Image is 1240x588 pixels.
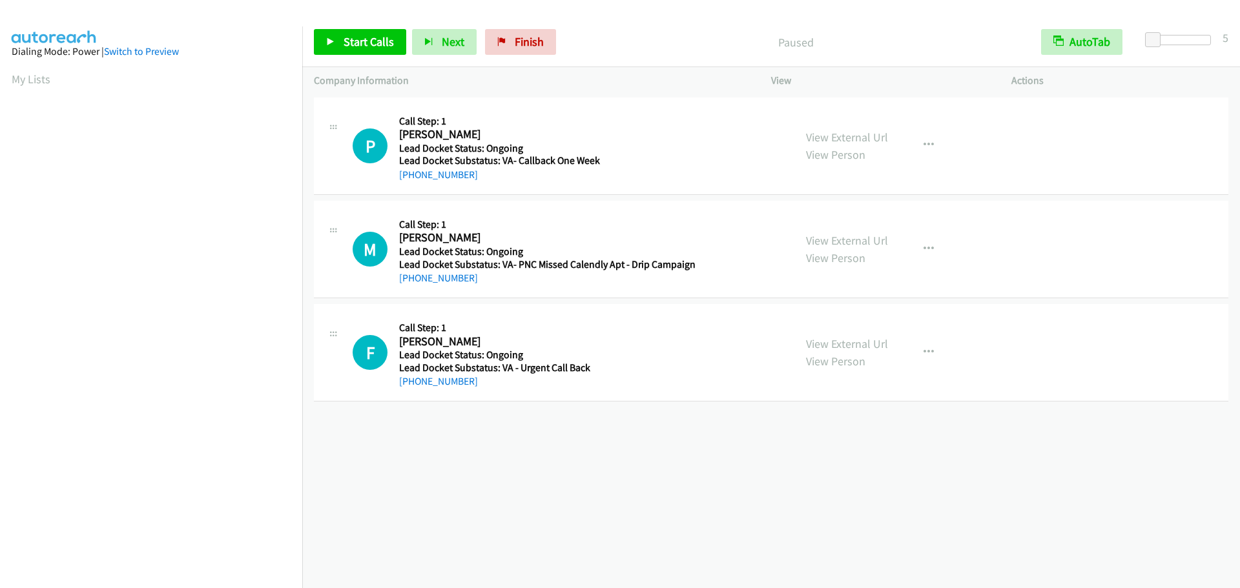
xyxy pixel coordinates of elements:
span: Finish [515,34,544,49]
div: The call is yet to be attempted [353,128,387,163]
a: Finish [485,29,556,55]
a: View External Url [806,336,888,351]
span: Start Calls [344,34,394,49]
h5: Call Step: 1 [399,115,691,128]
h1: F [353,335,387,370]
a: View External Url [806,130,888,145]
h2: [PERSON_NAME] [399,127,691,142]
p: Paused [573,34,1018,51]
div: The call is yet to be attempted [353,232,387,267]
a: [PHONE_NUMBER] [399,272,478,284]
button: AutoTab [1041,29,1122,55]
button: Next [412,29,477,55]
h5: Lead Docket Status: Ongoing [399,245,696,258]
h5: Lead Docket Substatus: VA - Urgent Call Back [399,361,691,374]
h5: Call Step: 1 [399,218,696,231]
div: Delay between calls (in seconds) [1152,35,1211,45]
a: My Lists [12,72,50,86]
div: The call is yet to be attempted [353,335,387,370]
h1: M [353,232,387,267]
a: View Person [806,354,865,369]
a: View Person [806,250,865,265]
a: Switch to Preview [104,45,179,57]
a: View External Url [806,233,888,248]
p: Actions [1011,73,1228,88]
span: Next [442,34,464,49]
h5: Lead Docket Substatus: VA- PNC Missed Calendly Apt - Drip Campaign [399,258,696,271]
h5: Lead Docket Substatus: VA- Callback One Week [399,154,691,167]
div: 5 [1223,29,1228,46]
h1: P [353,128,387,163]
p: View [771,73,988,88]
h2: [PERSON_NAME] [399,230,691,245]
a: View Person [806,147,865,162]
h5: Lead Docket Status: Ongoing [399,142,691,155]
h5: Call Step: 1 [399,321,691,334]
a: [PHONE_NUMBER] [399,168,478,181]
a: Start Calls [314,29,406,55]
div: Dialing Mode: Power | [12,44,291,59]
p: Company Information [314,73,748,88]
h5: Lead Docket Status: Ongoing [399,349,691,361]
h2: [PERSON_NAME] [399,334,691,349]
a: [PHONE_NUMBER] [399,375,478,387]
